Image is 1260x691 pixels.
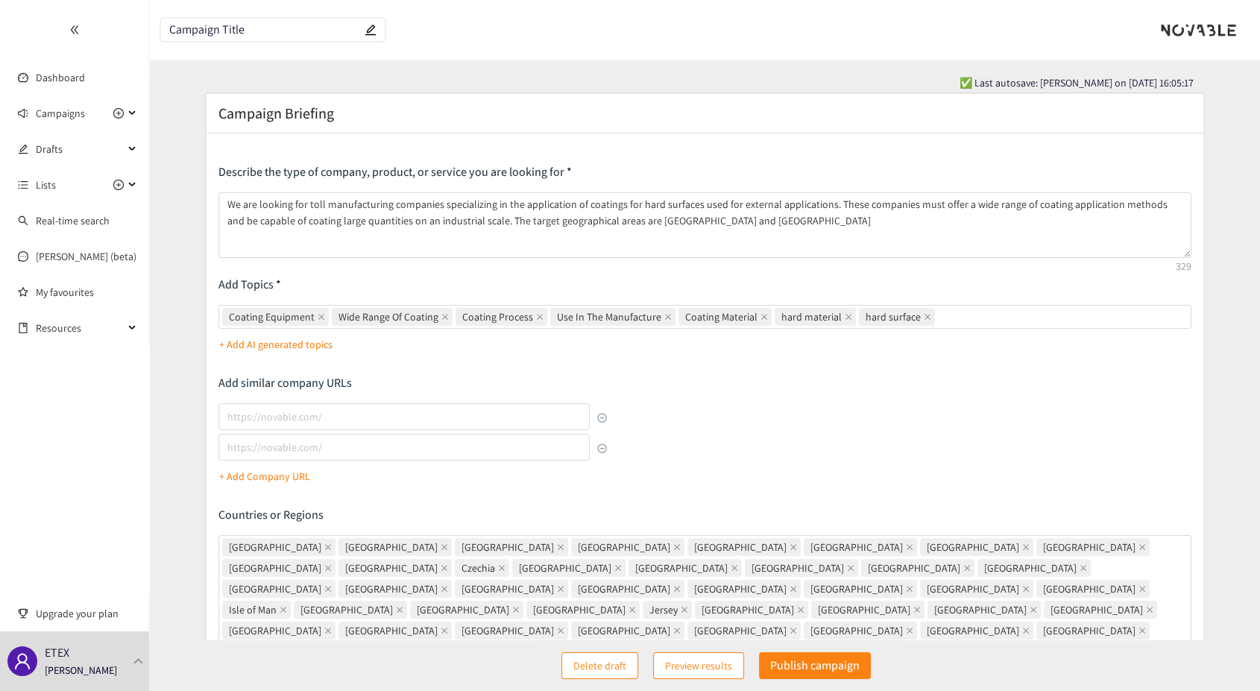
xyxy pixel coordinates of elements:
span: Croatia [920,580,1033,598]
span: close [318,313,325,321]
button: + Add Company URL [219,464,310,488]
span: [GEOGRAPHIC_DATA] [927,539,1019,555]
span: [GEOGRAPHIC_DATA] [635,560,728,576]
span: Andorra [455,538,568,556]
span: Austria [571,538,684,556]
span: [GEOGRAPHIC_DATA] [345,581,438,597]
input: lookalikes url [218,403,590,430]
span: [GEOGRAPHIC_DATA] [752,560,844,576]
span: Gibraltar [687,580,801,598]
span: close [963,564,971,572]
span: United Kingdom [455,580,568,598]
p: Add Topics [218,277,1191,293]
span: close [441,585,448,593]
span: [GEOGRAPHIC_DATA] [345,560,438,576]
a: Real-time search [36,214,110,227]
span: Moldova [455,622,568,640]
span: Czechia [455,559,509,577]
span: [GEOGRAPHIC_DATA] [417,602,509,618]
span: Resources [36,313,124,343]
span: Spain [745,559,858,577]
span: Coating Material [678,308,772,326]
span: Wide Range Of Coating [332,308,453,326]
span: Upgrade your plan [36,599,137,628]
span: close [498,564,505,572]
button: Delete draft [561,652,638,679]
span: Guernsey [571,580,684,598]
span: edit [365,24,377,36]
h2: Campaign Briefing [218,103,334,124]
span: close [906,585,913,593]
span: Switzerland [222,559,336,577]
span: [GEOGRAPHIC_DATA] [462,581,554,597]
span: close [673,627,681,634]
span: close [280,606,287,613]
span: [GEOGRAPHIC_DATA] [810,539,903,555]
span: close [557,543,564,551]
div: Campaign Briefing [218,103,1191,124]
span: [GEOGRAPHIC_DATA] [345,539,438,555]
span: North Macedonia [571,622,684,640]
p: + Add Company URL [219,468,310,485]
span: Greece [804,580,917,598]
span: close [731,564,738,572]
span: [GEOGRAPHIC_DATA] [818,602,910,618]
span: close [441,543,448,551]
span: Montenegro [804,622,917,640]
span: close [790,627,797,634]
span: hard material [781,309,842,325]
span: Kosovo [695,601,808,619]
span: [GEOGRAPHIC_DATA] [300,602,393,618]
span: close [324,627,332,634]
span: Coating Process [462,309,533,325]
div: Widget de chat [1017,530,1260,691]
p: + Add AI generated topics [219,336,333,353]
span: [GEOGRAPHIC_DATA] [984,560,1077,576]
span: Isle of Man [222,601,291,619]
span: [GEOGRAPHIC_DATA] [578,622,670,639]
span: book [18,323,28,333]
span: Netherlands [920,622,1033,640]
span: Monaco [338,622,452,640]
span: edit [18,144,28,154]
span: Faroe Islands [338,580,452,598]
span: Åland Islands [222,538,336,556]
span: [GEOGRAPHIC_DATA] [868,560,960,576]
span: [GEOGRAPHIC_DATA] [533,602,626,618]
span: Bulgaria [804,538,917,556]
span: Coating Equipment [222,308,329,326]
span: Belgium [687,538,801,556]
span: France [222,580,336,598]
span: [GEOGRAPHIC_DATA] [810,581,903,597]
span: Campaigns [36,98,85,128]
a: Dashboard [36,71,85,84]
span: Italy [526,601,640,619]
span: close [441,313,449,321]
span: Use In The Manufacture [557,309,661,325]
p: Countries or Regions [218,507,1191,523]
span: Coating Material [685,309,757,325]
input: lookalikes url [218,434,590,461]
span: Cyprus [338,559,452,577]
span: close [441,627,448,634]
span: [GEOGRAPHIC_DATA] [229,581,321,597]
span: close [681,606,688,613]
textarea: We are looking for toll manufacturing companies specializing in the application of coatings for h... [218,192,1191,258]
span: Coating Equipment [229,309,315,325]
span: Wide Range Of Coating [338,309,438,325]
span: hard surface [866,309,921,325]
p: [PERSON_NAME] [45,662,117,678]
p: ETEX [45,643,69,662]
span: trophy [18,608,28,619]
span: Use In The Manufacture [550,308,675,326]
span: close [536,313,544,321]
span: Coating Process [456,308,547,326]
span: close [324,585,332,593]
a: [PERSON_NAME] (beta) [36,250,136,263]
p: Describe the type of company, product, or service you are looking for [218,164,1191,180]
span: close [760,313,768,321]
span: close [664,313,672,321]
span: close [673,543,681,551]
span: [GEOGRAPHIC_DATA] [694,622,787,639]
span: close [790,585,797,593]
